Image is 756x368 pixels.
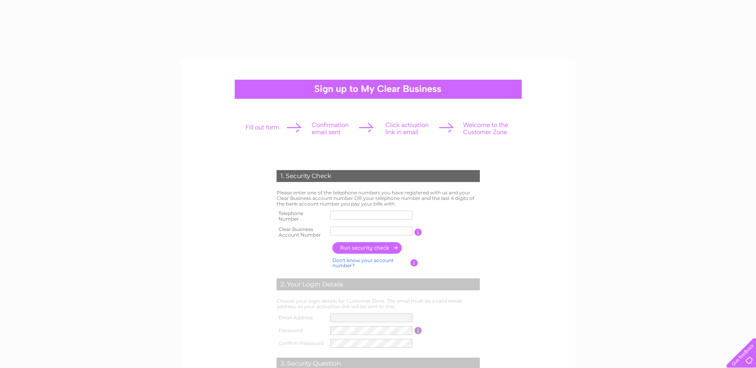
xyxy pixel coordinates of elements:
[275,324,329,337] th: Password
[332,257,394,269] a: Don't know your account number?
[275,296,482,311] td: Choose your login details for Customer Zone. The email must be a valid email address, as your act...
[275,311,329,324] th: Email Address
[277,170,480,182] div: 1. Security Check
[275,224,329,240] th: Clear Business Account Number
[414,229,422,236] input: Information
[414,327,422,334] input: Information
[277,278,480,290] div: 2. Your Login Details
[275,188,482,208] td: Please enter one of the telephone numbers you have registered with us and your Clear Business acc...
[275,337,329,350] th: Confirm Password
[275,208,329,224] th: Telephone Number
[410,259,418,266] input: Information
